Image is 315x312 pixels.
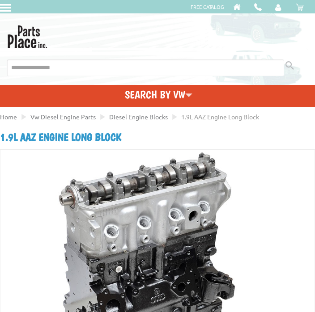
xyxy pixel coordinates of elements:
[181,113,259,121] span: 1.9L AAZ Engine Long Block
[30,113,96,121] a: Vw Diesel Engine Parts
[2,88,315,101] h4: Search by VW
[7,22,48,48] img: Parts Place Inc!
[109,113,168,121] a: Diesel Engine Blocks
